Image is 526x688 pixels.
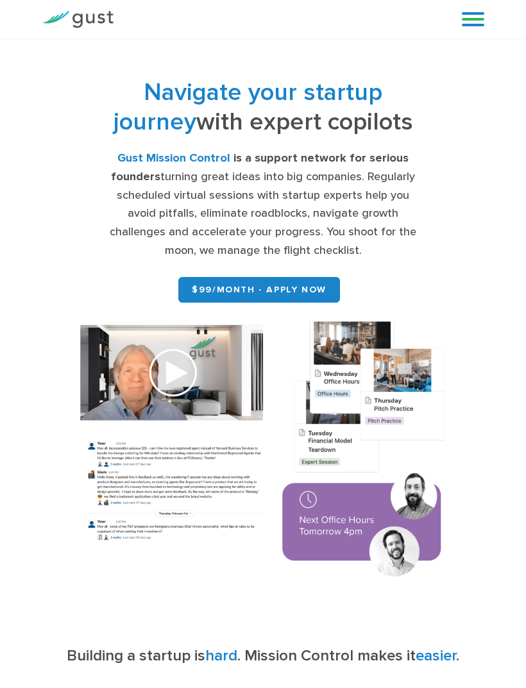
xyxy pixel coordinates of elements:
strong: Gust Mission Control [117,151,230,165]
span: Navigate your startup journey [114,78,383,137]
h3: Building a startup is . Mission Control makes it . [42,646,484,674]
span: easier [416,646,456,665]
img: Composition of calendar events, a video call presentation, and chat rooms [61,306,465,595]
a: $99/month - APPLY NOW [178,277,340,303]
span: hard [205,646,237,665]
h1: with expert copilots [101,78,425,137]
strong: is a support network for serious founders [111,151,409,183]
div: turning great ideas into big companies. Regularly scheduled virtual sessions with startup experts... [101,149,425,260]
img: Gust Logo [42,11,114,28]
